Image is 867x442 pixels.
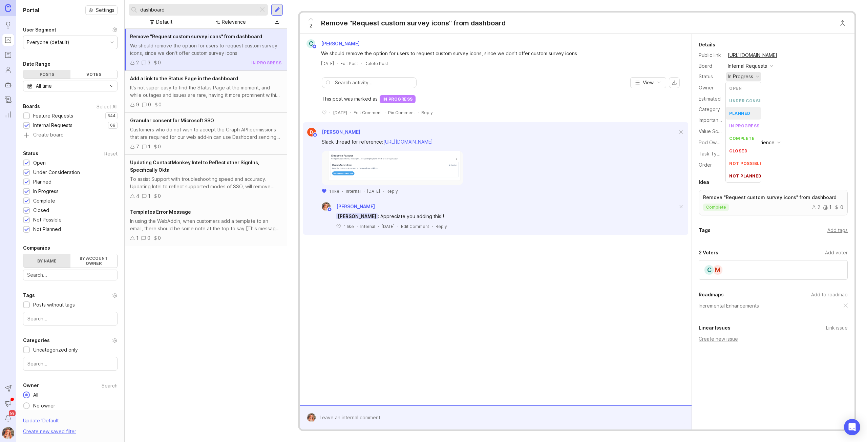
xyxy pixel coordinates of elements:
[825,249,848,256] div: Add voter
[699,41,715,49] div: Details
[33,169,80,176] div: Under Consideration
[130,209,191,215] span: Templates Error Message
[140,6,255,14] input: Search...
[23,149,38,157] div: Status
[2,49,14,61] a: Roadmaps
[136,192,139,200] div: 4
[336,213,607,220] div: : Appreciate you adding this!!
[125,71,287,113] a: Add a link to the Status Page in the dashboardIt's not super easy to find the Status Page at the ...
[336,224,354,229] button: 1 like
[148,59,150,66] div: 3
[130,76,238,81] span: Add a link to the Status Page in the dashboard
[312,44,317,49] img: member badge
[125,204,287,246] a: Templates Error MessageIn using the WebAddIn, when customers add a template to an email, there sh...
[310,22,312,29] span: 2
[322,95,378,103] span: This post was marked as
[23,381,39,390] div: Owner
[23,254,70,268] label: By name
[342,188,343,194] div: ·
[329,188,339,194] p: 1 like
[23,6,39,14] h1: Portal
[107,113,115,119] p: 544
[23,102,40,110] div: Boards
[421,110,433,115] div: Reply
[382,224,395,229] time: [DATE]
[110,123,115,128] p: 69
[2,108,14,121] a: Reporting
[630,77,666,88] button: View
[699,140,733,145] label: Pod Ownership
[729,98,784,104] div: under consideration
[303,128,360,136] a: Daniel G[PERSON_NAME]
[23,417,60,428] div: Update ' Default '
[30,402,59,409] div: No owner
[826,324,848,332] div: Link issue
[327,207,332,212] img: member badge
[322,151,463,185] img: https://canny-assets.io/images/6b84dd66b2ba65a877cbc46324932e48.png
[2,19,14,31] a: Ideas
[643,79,654,86] span: View
[305,413,318,422] img: Bronwen W
[321,41,360,46] span: [PERSON_NAME]
[811,291,848,298] div: Add to roadmap
[23,244,50,252] div: Companies
[728,73,753,80] div: in progress
[699,249,718,257] div: 2 Voters
[158,143,161,150] div: 0
[367,189,380,194] time: [DATE]
[827,227,848,234] div: Add tags
[729,173,762,179] div: not planned
[27,271,113,279] input: Search...
[699,226,711,234] div: Tags
[363,188,364,194] div: ·
[699,162,712,168] label: Order
[318,202,375,211] a: Bronwen W[PERSON_NAME]
[125,29,287,71] a: Remove "Request custom survey icons" from dashboardWe should remove the option for users to reque...
[383,139,433,145] a: [URL][DOMAIN_NAME]
[23,291,35,299] div: Tags
[2,79,14,91] a: Autopilot
[70,70,118,79] div: Votes
[97,105,118,108] div: Select All
[33,301,75,309] div: Posts without tags
[729,161,762,166] div: not possible
[23,132,118,139] a: Create board
[302,39,365,48] a: C[PERSON_NAME]
[130,34,262,39] span: Remove "Request custom survey icons" from dashboard
[384,110,385,115] div: ·
[158,192,161,200] div: 0
[222,18,246,26] div: Relevance
[729,148,747,154] div: closed
[33,112,73,120] div: Feature Requests
[158,59,161,66] div: 0
[23,70,70,79] div: Posts
[729,85,742,91] div: open
[156,18,172,26] div: Default
[401,224,429,229] div: Edit Comment
[104,152,118,155] div: Reset
[333,110,347,115] time: [DATE]
[2,93,14,106] a: Changelog
[2,64,14,76] a: Users
[2,34,14,46] a: Portal
[703,194,843,201] p: Remove "Request custom survey icons" from dashboard
[699,73,722,80] div: Status
[361,61,362,66] div: ·
[30,391,42,399] div: All
[321,50,592,57] div: We should remove the option for users to request custom survey icons, since we don't offer custom...
[33,207,49,214] div: Closed
[2,427,14,439] button: Bronwen W
[383,188,384,194] div: ·
[130,118,214,123] span: Granular consent for Microsoft SSO
[360,224,375,229] div: Internal
[386,188,398,194] div: Reply
[380,95,416,103] div: in progress
[85,5,118,15] button: Settings
[364,61,388,66] div: Delete Post
[2,412,14,424] button: Notifications
[836,16,849,30] button: Close button
[350,110,351,115] div: ·
[335,79,413,86] input: Search activity...
[36,82,52,90] div: All time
